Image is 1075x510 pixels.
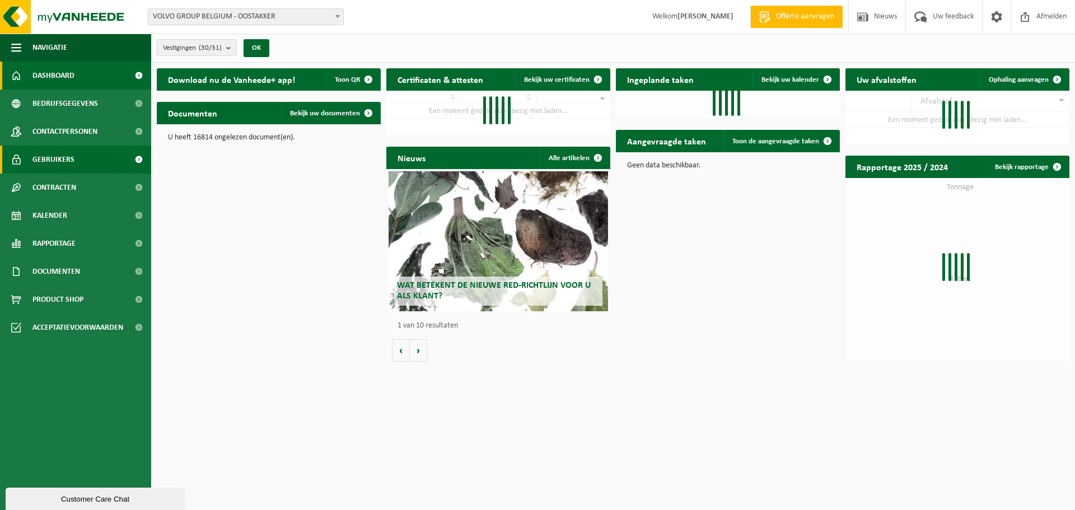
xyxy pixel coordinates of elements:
[752,68,839,91] a: Bekijk uw kalender
[540,147,609,169] a: Alle artikelen
[32,286,83,314] span: Product Shop
[410,339,427,362] button: Volgende
[723,130,839,152] a: Toon de aangevraagde taken
[32,314,123,341] span: Acceptatievoorwaarden
[32,146,74,174] span: Gebruikers
[761,76,819,83] span: Bekijk uw kalender
[989,76,1049,83] span: Ophaling aanvragen
[32,118,97,146] span: Contactpersonen
[627,162,829,170] p: Geen data beschikbaar.
[244,39,269,57] button: OK
[845,68,928,90] h2: Uw afvalstoffen
[845,156,959,177] h2: Rapportage 2025 / 2024
[157,39,237,56] button: Vestigingen(30/31)
[32,34,67,62] span: Navigatie
[616,68,705,90] h2: Ingeplande taken
[750,6,843,28] a: Offerte aanvragen
[168,134,370,142] p: U heeft 16814 ongelezen document(en).
[148,9,343,25] span: VOLVO GROUP BELGIUM - OOSTAKKER
[32,258,80,286] span: Documenten
[6,485,187,510] iframe: chat widget
[386,68,494,90] h2: Certificaten & attesten
[32,174,76,202] span: Contracten
[281,102,380,124] a: Bekijk uw documenten
[392,339,410,362] button: Vorige
[524,76,590,83] span: Bekijk uw certificaten
[732,138,819,145] span: Toon de aangevraagde taken
[397,281,591,301] span: Wat betekent de nieuwe RED-richtlijn voor u als klant?
[157,68,306,90] h2: Download nu de Vanheede+ app!
[980,68,1068,91] a: Ophaling aanvragen
[290,110,360,117] span: Bekijk uw documenten
[32,230,76,258] span: Rapportage
[199,44,222,52] count: (30/31)
[398,322,605,330] p: 1 van 10 resultaten
[163,40,222,57] span: Vestigingen
[32,202,67,230] span: Kalender
[389,171,608,311] a: Wat betekent de nieuwe RED-richtlijn voor u als klant?
[32,90,98,118] span: Bedrijfsgegevens
[148,8,344,25] span: VOLVO GROUP BELGIUM - OOSTAKKER
[515,68,609,91] a: Bekijk uw certificaten
[157,102,228,124] h2: Documenten
[32,62,74,90] span: Dashboard
[677,12,733,21] strong: [PERSON_NAME]
[773,11,837,22] span: Offerte aanvragen
[616,130,717,152] h2: Aangevraagde taken
[335,76,360,83] span: Toon QR
[386,147,437,169] h2: Nieuws
[986,156,1068,178] a: Bekijk rapportage
[326,68,380,91] button: Toon QR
